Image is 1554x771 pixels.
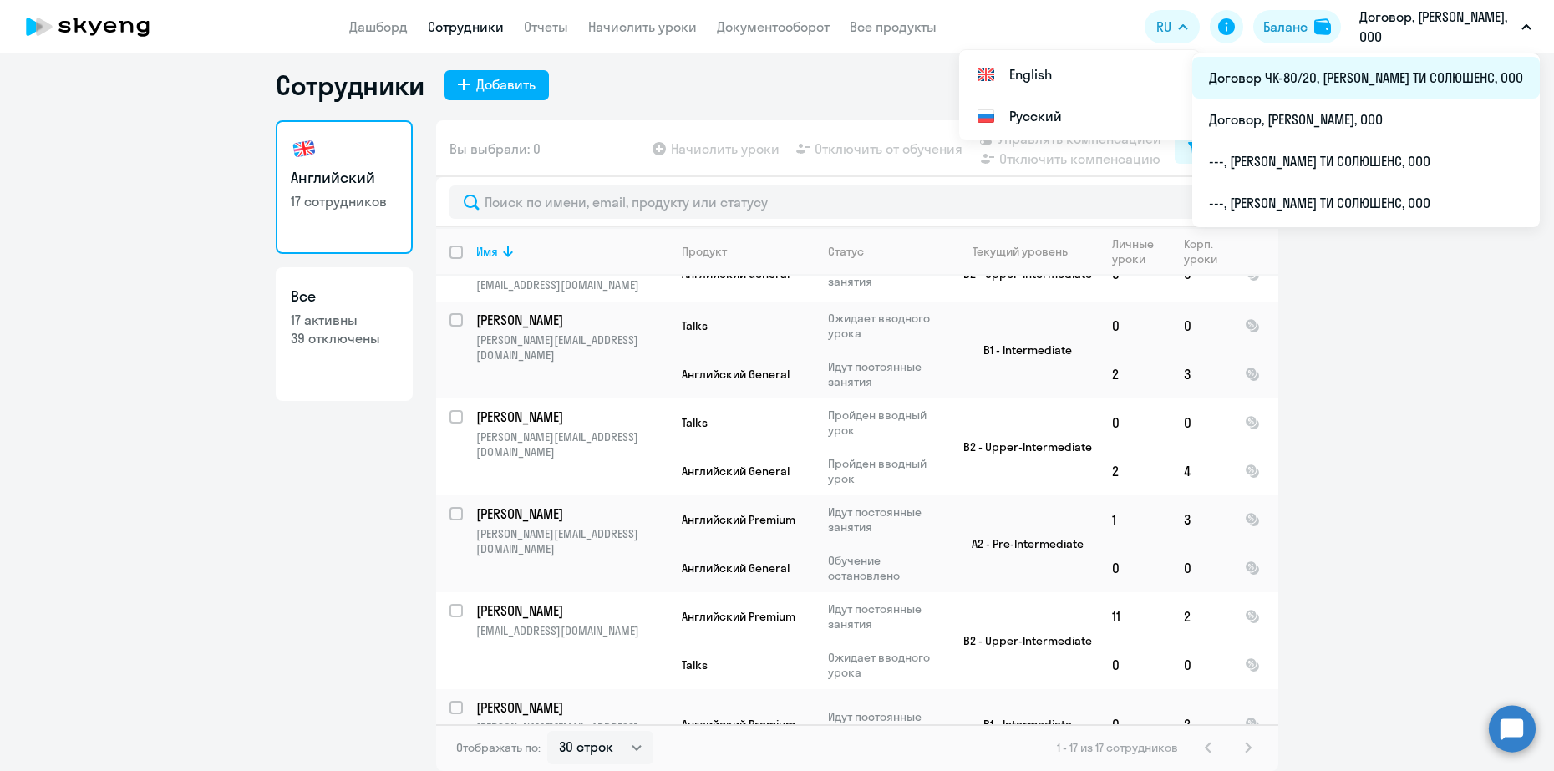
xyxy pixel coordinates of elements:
[943,398,1099,495] td: B2 - Upper-Intermediate
[291,192,398,211] p: 17 сотрудников
[1156,17,1171,37] span: RU
[476,720,668,750] p: [PERSON_NAME][EMAIL_ADDRESS][DOMAIN_NAME]
[682,415,708,430] span: Talks
[1099,592,1171,641] td: 11
[1171,350,1232,398] td: 3
[828,359,942,389] p: Идут постоянные занятия
[476,244,668,259] div: Имя
[682,657,708,672] span: Talks
[1099,302,1171,350] td: 0
[476,408,665,426] p: [PERSON_NAME]
[1314,18,1331,35] img: balance
[476,505,665,523] p: [PERSON_NAME]
[1171,398,1232,447] td: 0
[476,244,498,259] div: Имя
[1171,495,1232,544] td: 3
[476,311,668,329] a: [PERSON_NAME]
[449,185,1265,219] input: Поиск по имени, email, продукту или статусу
[828,311,942,341] p: Ожидает вводного урока
[291,311,398,329] p: 17 активны
[276,68,424,102] h1: Сотрудники
[973,244,1068,259] div: Текущий уровень
[291,329,398,347] p: 39 отключены
[976,106,996,126] img: Русский
[476,601,668,620] a: [PERSON_NAME]
[682,367,790,382] span: Английский General
[850,18,937,35] a: Все продукты
[1171,302,1232,350] td: 0
[428,18,504,35] a: Сотрудники
[1171,641,1232,689] td: 0
[943,495,1099,592] td: A2 - Pre-Intermediate
[1099,398,1171,447] td: 0
[682,464,790,479] span: Английский General
[1099,689,1171,759] td: 0
[828,505,942,535] p: Идут постоянные занятия
[1145,10,1200,43] button: RU
[1099,447,1171,495] td: 2
[957,244,1098,259] div: Текущий уровень
[943,592,1099,689] td: B2 - Upper-Intermediate
[291,286,398,307] h3: Все
[828,456,942,486] p: Пройден вводный урок
[682,717,795,732] span: Английский Premium
[1263,17,1308,37] div: Баланс
[476,505,668,523] a: [PERSON_NAME]
[682,318,708,333] span: Talks
[828,650,942,680] p: Ожидает вводного урока
[959,50,1200,140] ul: RU
[1175,134,1265,164] button: Фильтр
[943,689,1099,759] td: B1 - Intermediate
[476,277,668,292] p: [EMAIL_ADDRESS][DOMAIN_NAME]
[1171,689,1232,759] td: 2
[1057,740,1178,755] span: 1 - 17 из 17 сотрудников
[1112,236,1170,266] div: Личные уроки
[291,135,317,162] img: english
[1351,7,1540,47] button: Договор, [PERSON_NAME], ООО
[828,244,864,259] div: Статус
[1099,544,1171,592] td: 0
[476,74,536,94] div: Добавить
[1359,7,1515,47] p: Договор, [PERSON_NAME], ООО
[828,601,942,632] p: Идут постоянные занятия
[524,18,568,35] a: Отчеты
[449,139,541,159] span: Вы выбрали: 0
[476,601,665,620] p: [PERSON_NAME]
[444,70,549,100] button: Добавить
[476,429,668,459] p: [PERSON_NAME][EMAIL_ADDRESS][DOMAIN_NAME]
[682,560,790,576] span: Английский General
[828,709,942,739] p: Идут постоянные занятия
[943,302,1099,398] td: B1 - Intermediate
[682,512,795,527] span: Английский Premium
[291,167,398,189] h3: Английский
[276,267,413,401] a: Все17 активны39 отключены
[349,18,408,35] a: Дашборд
[1099,495,1171,544] td: 1
[1099,350,1171,398] td: 2
[456,740,541,755] span: Отображать по:
[682,609,795,624] span: Английский Premium
[1171,447,1232,495] td: 4
[828,408,942,438] p: Пройден вводный урок
[476,698,665,717] p: [PERSON_NAME]
[476,698,668,717] a: [PERSON_NAME]
[476,623,668,638] p: [EMAIL_ADDRESS][DOMAIN_NAME]
[476,311,665,329] p: [PERSON_NAME]
[682,244,727,259] div: Продукт
[717,18,830,35] a: Документооборот
[828,553,942,583] p: Обучение остановлено
[476,332,668,363] p: [PERSON_NAME][EMAIL_ADDRESS][DOMAIN_NAME]
[588,18,697,35] a: Начислить уроки
[1171,592,1232,641] td: 2
[1099,641,1171,689] td: 0
[476,408,668,426] a: [PERSON_NAME]
[1192,53,1540,227] ul: RU
[476,526,668,556] p: [PERSON_NAME][EMAIL_ADDRESS][DOMAIN_NAME]
[1184,236,1231,266] div: Корп. уроки
[1253,10,1341,43] button: Балансbalance
[276,120,413,254] a: Английский17 сотрудников
[1171,544,1232,592] td: 0
[976,64,996,84] img: English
